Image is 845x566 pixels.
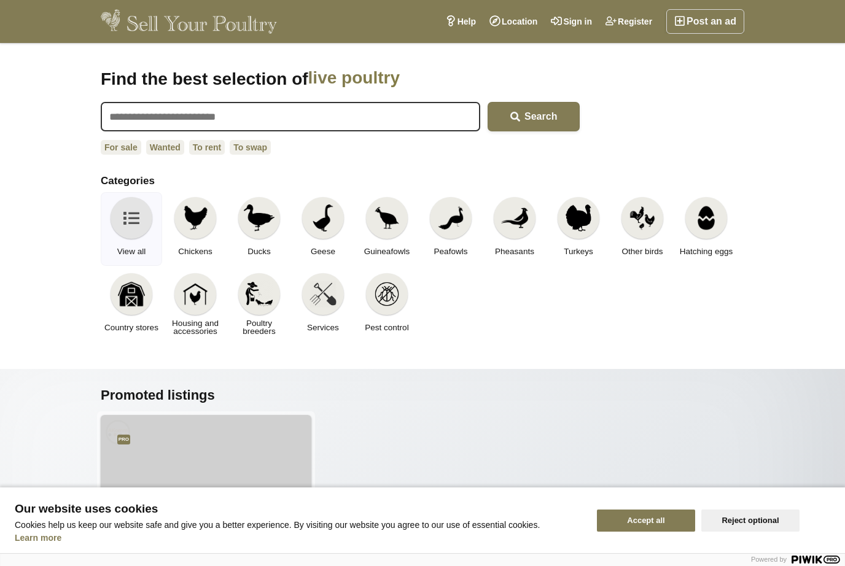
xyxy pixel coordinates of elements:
[104,324,158,331] span: Country stores
[420,192,481,266] a: Peafowls Peafowls
[15,520,582,530] p: Cookies help us keep our website safe and give you a better experience. By visiting our website y...
[15,533,61,543] a: Learn more
[612,192,673,266] a: Other birds Other birds
[146,140,184,155] a: Wanted
[565,204,592,231] img: Turkeys
[629,204,656,231] img: Other birds
[437,204,464,231] img: Peafowls
[228,192,290,266] a: Ducks Ducks
[495,247,534,255] span: Pheasants
[230,140,271,155] a: To swap
[189,140,225,155] a: To rent
[308,68,514,90] span: housing and accessories
[101,175,744,187] h2: Categories
[307,324,339,331] span: Services
[434,247,468,255] span: Peafowls
[182,204,209,231] img: Chickens
[693,204,720,231] img: Hatching eggs
[438,9,483,34] a: Help
[246,281,273,308] img: Poultry breeders
[356,268,418,342] a: Pest control Pest control
[228,268,290,342] a: Poultry breeders Poultry breeders
[373,281,400,308] img: Pest control
[524,111,557,122] span: Search
[564,247,593,255] span: Turkeys
[101,9,277,34] img: Sell Your Poultry
[310,204,337,231] img: Geese
[118,281,145,308] img: Country stores
[15,503,582,515] span: Our website uses cookies
[101,415,311,562] img: Agricultural CCTV and Wi-Fi solutions
[165,192,226,266] a: Chickens Chickens
[666,9,744,34] a: Post an ad
[165,268,226,342] a: Housing and accessories Housing and accessories
[597,510,695,532] button: Accept all
[676,192,737,266] a: Hatching eggs Hatching eggs
[247,247,271,255] span: Ducks
[106,420,130,444] a: Pro
[101,192,162,266] a: View all
[311,247,335,255] span: Geese
[488,102,580,131] button: Search
[622,247,663,255] span: Other birds
[501,204,528,231] img: Pheasants
[244,204,275,231] img: Ducks
[484,192,545,266] a: Pheasants Pheasants
[544,9,599,34] a: Sign in
[373,204,400,231] img: Guineafowls
[483,9,544,34] a: Location
[106,420,130,444] img: AKomm
[101,68,580,90] h1: Find the best selection of
[310,281,337,308] img: Services
[680,247,733,255] span: Hatching eggs
[599,9,659,34] a: Register
[701,510,800,532] button: Reject optional
[182,281,209,308] img: Housing and accessories
[751,556,787,563] span: Powered by
[178,247,212,255] span: Chickens
[101,387,744,403] h2: Promoted listings
[365,324,408,331] span: Pest control
[356,192,418,266] a: Guineafowls Guineafowls
[101,140,141,155] a: For sale
[232,319,286,335] span: Poultry breeders
[548,192,609,266] a: Turkeys Turkeys
[117,435,130,444] span: Professional member
[168,319,222,335] span: Housing and accessories
[101,268,162,342] a: Country stores Country stores
[364,247,410,255] span: Guineafowls
[292,192,354,266] a: Geese Geese
[292,268,354,342] a: Services Services
[117,247,146,255] span: View all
